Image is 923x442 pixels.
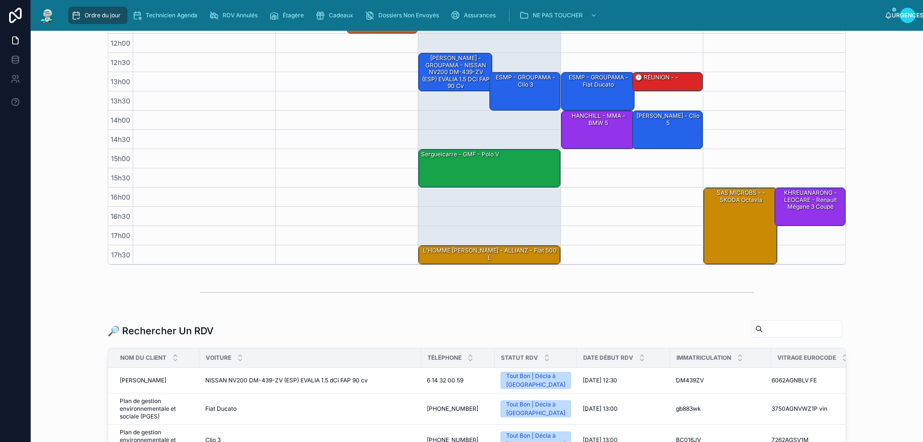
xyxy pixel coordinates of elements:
div: L'HOMME [PERSON_NAME] - ALLIANZ - Fiat 500 L [419,246,560,264]
font: Plan de gestion environnementale et sociale (PGES) [120,397,177,420]
font: 15h00 [111,154,130,163]
font: Étagère [283,12,304,19]
font: gb883wk [676,405,701,412]
font: 🔎 Rechercher Un RDV [108,325,213,337]
font: Voiture [206,354,231,361]
font: SAS MICROBS - - SKODA Octavia [717,189,765,203]
font: Dossiers Non Envoyés [378,12,439,19]
font: Tout Bon | Décla à [GEOGRAPHIC_DATA] [506,372,565,388]
font: DM439ZV [676,377,704,384]
font: 15h30 [111,174,130,182]
a: Plan de gestion environnementale et sociale (PGES) [120,397,194,420]
font: 16h30 [111,212,130,220]
a: [PHONE_NUMBER] [427,405,489,413]
font: NE PAS TOUCHER [533,12,583,19]
font: Statut RDV [501,354,538,361]
font: ESMP - GROUPAMA - fiat ducato [569,74,628,88]
a: Tout Bon | Décla à [GEOGRAPHIC_DATA] [500,372,571,389]
img: Logo de l'application [38,8,56,23]
font: Téléphone [427,354,461,361]
font: 12h00 [111,39,130,47]
font: [PERSON_NAME] - clio 5 [636,112,699,126]
font: ESMP - GROUPAMA - Clio 3 [496,74,555,88]
font: 13h00 [111,77,130,86]
a: Ordre du jour [68,7,127,24]
font: Nom du client [120,354,166,361]
a: NE PAS TOUCHER [516,7,602,24]
font: NISSAN NV200 DM-439-ZV (ESP) EVALIA 1.5 dCi FAP 90 cv [205,377,368,384]
div: Sergueicarre - GMF - Polo V [419,150,560,187]
font: 16h00 [111,193,130,201]
font: Vitrage Eurocode [777,354,836,361]
font: 13h30 [111,97,130,105]
a: Fiat Ducato [205,405,415,413]
font: Immatriculation [676,354,731,361]
font: 14h00 [111,116,130,124]
font: Sergueicarre - GMF - Polo V [421,151,499,158]
a: gb883wk [676,405,765,413]
div: [PERSON_NAME] - GROUPAMA - NISSAN NV200 DM-439-ZV (ESP) EVALIA 1.5 dCi FAP 90 cv [419,53,492,91]
font: [PERSON_NAME] [120,377,166,384]
font: Cadeaux [329,12,353,19]
div: contenu déroulant [63,5,885,26]
font: 12h30 [111,58,130,66]
font: KHREUANARONG - LEOCARE - Renault Mégane 3 coupé [784,189,837,210]
font: 🕒 RÉUNION - - [635,74,678,81]
div: HANCHILL - MMA - BMW 5 [561,111,635,149]
div: KHREUANARONG - LEOCARE - Renault Mégane 3 coupé [775,188,845,226]
font: RDV Annulés [223,12,258,19]
a: Tout Bon | Décla à [GEOGRAPHIC_DATA] [500,400,571,417]
div: 🕒 RÉUNION - - [633,73,703,91]
font: 3750AGNVWZ1P vin [772,405,827,412]
a: 3750AGNVWZ1P vin [772,405,846,413]
div: SAS MICROBS - - SKODA Octavia [704,188,777,264]
font: [PERSON_NAME] - GROUPAMA - NISSAN NV200 DM-439-ZV (ESP) EVALIA 1.5 dCi FAP 90 cv [422,54,490,89]
a: Cadeaux [312,7,360,24]
font: 17h00 [111,231,130,240]
div: [PERSON_NAME] - clio 5 [633,111,703,149]
font: Fiat Ducato [205,405,237,412]
font: [PHONE_NUMBER] [427,405,478,412]
font: L'HOMME [PERSON_NAME] - ALLIANZ - Fiat 500 L [423,247,557,261]
a: Assurances [448,7,502,24]
a: Technicien Agenda [129,7,204,24]
font: Date Début RDV [583,354,633,361]
font: Tout Bon | Décla à [GEOGRAPHIC_DATA] [506,401,565,417]
font: 17h30 [111,251,130,259]
font: 6062AGNBLV FE [772,377,817,384]
font: [DATE] 12:30 [583,377,617,384]
a: Étagère [266,7,311,24]
font: Technicien Agenda [146,12,198,19]
a: Dossiers Non Envoyés [362,7,446,24]
a: [PERSON_NAME] [120,377,194,384]
font: HANCHILL - MMA - BMW 5 [572,112,625,126]
font: Assurances [464,12,496,19]
font: 14h30 [111,135,130,143]
a: 6062AGNBLV FE [772,377,846,384]
div: ESMP - GROUPAMA - fiat ducato [561,73,635,110]
font: [DATE] 13:00 [583,405,618,412]
div: ESMP - GROUPAMA - Clio 3 [490,73,560,110]
a: DM439ZV [676,377,765,384]
font: Ordre du jour [85,12,121,19]
a: RDV Annulés [206,7,264,24]
font: 6 14 32 00 59 [427,377,463,384]
a: 6 14 32 00 59 [427,377,489,384]
a: [DATE] 13:00 [583,405,664,413]
a: [DATE] 12:30 [583,377,664,384]
a: NISSAN NV200 DM-439-ZV (ESP) EVALIA 1.5 dCi FAP 90 cv [205,377,415,384]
